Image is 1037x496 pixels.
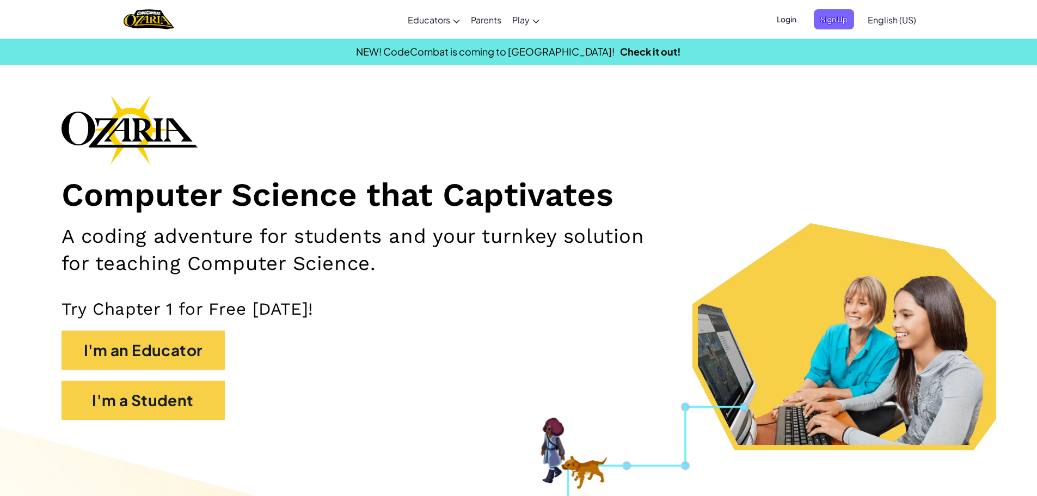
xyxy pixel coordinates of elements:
[402,5,465,34] a: Educators
[868,14,916,26] span: English (US)
[356,45,615,58] span: NEW! CodeCombat is coming to [GEOGRAPHIC_DATA]!
[124,8,174,30] a: Ozaria by CodeCombat logo
[862,5,922,34] a: English (US)
[62,95,198,164] img: Ozaria branding logo
[814,9,854,29] button: Sign Up
[507,5,545,34] a: Play
[62,298,976,320] p: Try Chapter 1 for Free [DATE]!
[62,175,976,215] h1: Computer Science that Captivates
[408,14,450,26] span: Educators
[620,45,681,58] a: Check it out!
[465,5,507,34] a: Parents
[62,223,674,277] h2: A coding adventure for students and your turnkey solution for teaching Computer Science.
[62,330,225,370] button: I'm an Educator
[770,9,803,29] button: Login
[62,381,225,420] button: I'm a Student
[124,8,174,30] img: Home
[512,14,530,26] span: Play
